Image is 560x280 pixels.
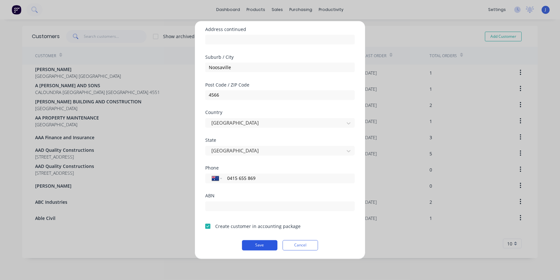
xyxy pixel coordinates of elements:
[205,166,355,170] div: Phone
[205,110,355,115] div: Country
[205,193,355,198] div: ABN
[205,27,355,31] div: Address continued
[242,240,277,250] button: Save
[205,55,355,59] div: Suburb / City
[205,138,355,142] div: State
[283,240,318,250] button: Cancel
[205,82,355,87] div: Post Code / ZIP Code
[215,223,301,230] div: Create customer in accounting package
